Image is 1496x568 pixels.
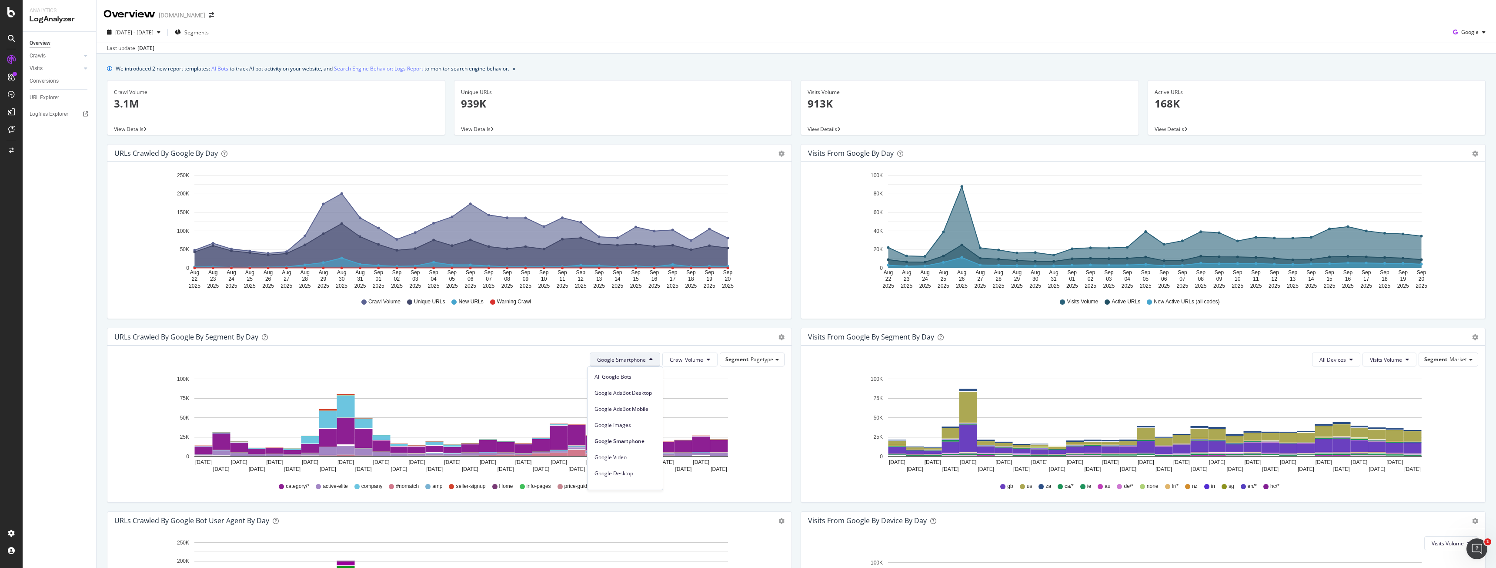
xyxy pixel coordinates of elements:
[1104,269,1114,276] text: Sep
[667,283,678,289] text: 2025
[685,283,697,289] text: 2025
[302,276,308,282] text: 28
[1382,276,1388,282] text: 18
[590,353,660,366] button: Google Smartphone
[957,269,966,276] text: Aug
[631,269,641,276] text: Sep
[1305,283,1317,289] text: 2025
[461,125,491,133] span: View Details
[1466,538,1487,559] iframe: Intercom live chat
[299,283,311,289] text: 2025
[1159,269,1169,276] text: Sep
[374,269,384,276] text: Sep
[30,51,81,60] a: Crawls
[461,88,785,96] div: Unique URLs
[30,51,46,60] div: Crawls
[1106,276,1112,282] text: 03
[956,283,968,289] text: 2025
[1416,283,1427,289] text: 2025
[264,269,273,276] text: Aug
[808,125,837,133] span: View Details
[594,437,656,445] span: Google Smartphone
[137,44,154,52] div: [DATE]
[195,459,212,465] text: [DATE]
[995,276,1002,282] text: 28
[874,434,883,440] text: 25K
[1424,356,1447,363] span: Segment
[707,276,713,282] text: 19
[1155,125,1184,133] span: View Details
[177,209,189,215] text: 150K
[882,283,894,289] text: 2025
[1161,276,1167,282] text: 06
[114,373,781,474] div: A chart.
[1362,353,1416,366] button: Visits Volume
[355,269,364,276] text: Aug
[1269,283,1280,289] text: 2025
[1288,269,1298,276] text: Sep
[180,246,189,252] text: 50K
[466,269,475,276] text: Sep
[30,39,50,48] div: Overview
[901,283,912,289] text: 2025
[444,459,461,465] text: [DATE]
[317,283,329,289] text: 2025
[409,283,421,289] text: 2025
[578,276,584,282] text: 12
[1066,283,1078,289] text: 2025
[1397,283,1409,289] text: 2025
[177,376,189,382] text: 100K
[373,283,384,289] text: 2025
[725,356,748,363] span: Segment
[751,356,773,363] span: Pagetype
[192,276,198,282] text: 22
[1195,283,1207,289] text: 2025
[874,209,883,215] text: 60K
[874,415,883,421] text: 50K
[613,269,622,276] text: Sep
[107,44,154,52] div: Last update
[228,276,234,282] text: 24
[808,373,1475,474] div: A chart.
[1319,356,1346,363] span: All Devices
[1011,283,1023,289] text: 2025
[520,283,531,289] text: 2025
[107,64,1486,73] div: info banner
[337,459,354,465] text: [DATE]
[880,265,883,271] text: 0
[1472,151,1478,157] div: gear
[1069,276,1075,282] text: 01
[104,25,164,39] button: [DATE] - [DATE]
[1362,269,1371,276] text: Sep
[521,269,531,276] text: Sep
[594,454,656,461] span: Google Video
[1449,356,1467,363] span: Market
[1290,276,1296,282] text: 13
[30,110,90,119] a: Logfiles Explorer
[884,269,893,276] text: Aug
[337,269,346,276] text: Aug
[244,283,256,289] text: 2025
[504,276,511,282] text: 08
[1154,298,1219,306] span: New Active URLs (all codes)
[1177,283,1189,289] text: 2025
[941,276,947,282] text: 25
[1250,283,1262,289] text: 2025
[902,269,911,276] text: Aug
[597,356,646,363] span: Google Smartphone
[874,191,883,197] text: 80K
[1141,269,1151,276] text: Sep
[1124,276,1130,282] text: 04
[705,269,715,276] text: Sep
[975,283,986,289] text: 2025
[538,283,550,289] text: 2025
[30,64,81,73] a: Visits
[651,276,658,282] text: 16
[704,283,715,289] text: 2025
[1312,353,1360,366] button: All Devices
[808,88,1132,96] div: Visits Volume
[339,276,345,282] text: 30
[650,269,659,276] text: Sep
[1031,269,1040,276] text: Aug
[104,7,155,22] div: Overview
